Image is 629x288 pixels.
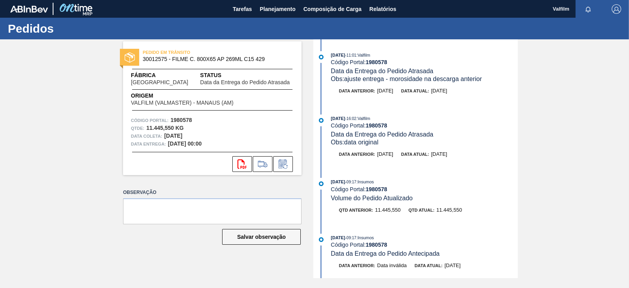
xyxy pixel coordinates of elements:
[414,263,442,268] span: Data atual:
[253,156,272,172] div: Ir para Composição de Carga
[345,236,356,240] span: - 09:17
[164,133,182,139] strong: [DATE]
[303,4,362,14] span: Composição de Carga
[356,179,374,184] span: : Insumos
[143,48,253,56] span: PEDIDO EM TRÂNSITO
[131,132,162,140] span: Data coleta:
[408,208,434,212] span: Qtd atual:
[339,263,375,268] span: Data anterior:
[401,152,429,157] span: Data atual:
[131,79,188,85] span: [GEOGRAPHIC_DATA]
[123,187,302,198] label: Observação
[401,89,429,93] span: Data atual:
[331,139,379,146] span: Obs: data original
[331,53,345,57] span: [DATE]
[131,100,234,106] span: VALFILM (VALMASTER) - MANAUS (AM)
[431,151,447,157] span: [DATE]
[356,235,374,240] span: : Insumos
[222,229,301,245] button: Salvar observação
[146,125,184,131] strong: 11.445,550 KG
[345,180,356,184] span: - 09:17
[331,68,434,74] span: Data da Entrega do Pedido Atrasada
[131,92,256,100] span: Origem
[233,4,252,14] span: Tarefas
[319,118,324,123] img: atual
[377,262,406,268] span: Data inválida
[612,4,621,14] img: Logout
[331,116,345,121] span: [DATE]
[356,53,370,57] span: : Valfilm
[331,250,440,257] span: Data da Entrega do Pedido Antecipada
[375,207,401,213] span: 11.445,550
[143,56,285,62] span: 30012575 - FILME C. 800X65 AP 269ML C15 429
[125,52,135,63] img: status
[331,242,518,248] div: Código Portal:
[168,140,202,147] strong: [DATE] 00:00
[232,156,252,172] div: Abrir arquivo PDF
[576,4,601,15] button: Notificações
[319,237,324,242] img: atual
[370,4,396,14] span: Relatórios
[200,71,294,79] span: Status
[131,71,200,79] span: Fábrica
[366,186,387,192] strong: 1980578
[331,179,345,184] span: [DATE]
[445,262,461,268] span: [DATE]
[331,76,482,82] span: Obs: ajuste entrega - morosidade na descarga anterior
[339,152,375,157] span: Data anterior:
[260,4,296,14] span: Planejamento
[171,117,192,123] strong: 1980578
[8,24,147,33] h1: Pedidos
[331,59,518,65] div: Código Portal:
[319,181,324,186] img: atual
[331,122,518,129] div: Código Portal:
[10,6,48,13] img: TNhmsLtSVTkK8tSr43FrP2fwEKptu5GPRR3wAAAABJRU5ErkJggg==
[339,89,375,93] span: Data anterior:
[273,156,293,172] div: Informar alteração no pedido
[331,186,518,192] div: Código Portal:
[331,131,434,138] span: Data da Entrega do Pedido Atrasada
[377,88,393,94] span: [DATE]
[345,116,356,121] span: - 16:02
[366,242,387,248] strong: 1980578
[366,59,387,65] strong: 1980578
[131,124,144,132] span: Qtde :
[366,122,387,129] strong: 1980578
[436,207,462,213] span: 11.445,550
[131,116,169,124] span: Código Portal:
[356,116,370,121] span: : Valfilm
[331,195,413,201] span: Volume do Pedido Atualizado
[431,88,447,94] span: [DATE]
[200,79,290,85] span: Data da Entrega do Pedido Atrasada
[339,208,373,212] span: Qtd anterior:
[345,53,356,57] span: - 11:01
[331,235,345,240] span: [DATE]
[131,140,166,148] span: Data entrega:
[319,55,324,59] img: atual
[377,151,393,157] span: [DATE]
